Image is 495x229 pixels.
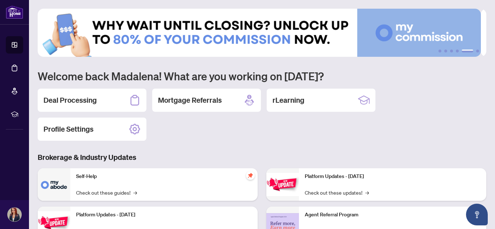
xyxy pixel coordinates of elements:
a: Check out these guides!→ [76,188,137,196]
h1: Welcome back Madalena! What are you working on [DATE]? [38,69,486,83]
button: 3 [450,50,453,52]
p: Platform Updates - [DATE] [76,211,252,219]
a: Check out these updates!→ [305,188,369,196]
button: 2 [444,50,447,52]
span: pushpin [246,171,255,180]
h2: Deal Processing [43,95,97,105]
span: → [365,188,369,196]
button: 4 [456,50,459,52]
img: Platform Updates - June 23, 2025 [266,173,299,196]
p: Platform Updates - [DATE] [305,173,481,181]
img: Profile Icon [8,208,21,221]
h2: Profile Settings [43,124,93,134]
img: logo [6,5,23,19]
h2: rLearning [273,95,304,105]
button: 5 [462,50,473,52]
p: Self-Help [76,173,252,181]
h3: Brokerage & Industry Updates [38,152,486,162]
button: 1 [438,50,441,52]
p: Agent Referral Program [305,211,481,219]
button: Open asap [466,204,488,225]
img: Self-Help [38,168,70,201]
h2: Mortgage Referrals [158,95,222,105]
button: 6 [476,50,479,52]
span: → [133,188,137,196]
img: Slide 4 [38,9,481,57]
